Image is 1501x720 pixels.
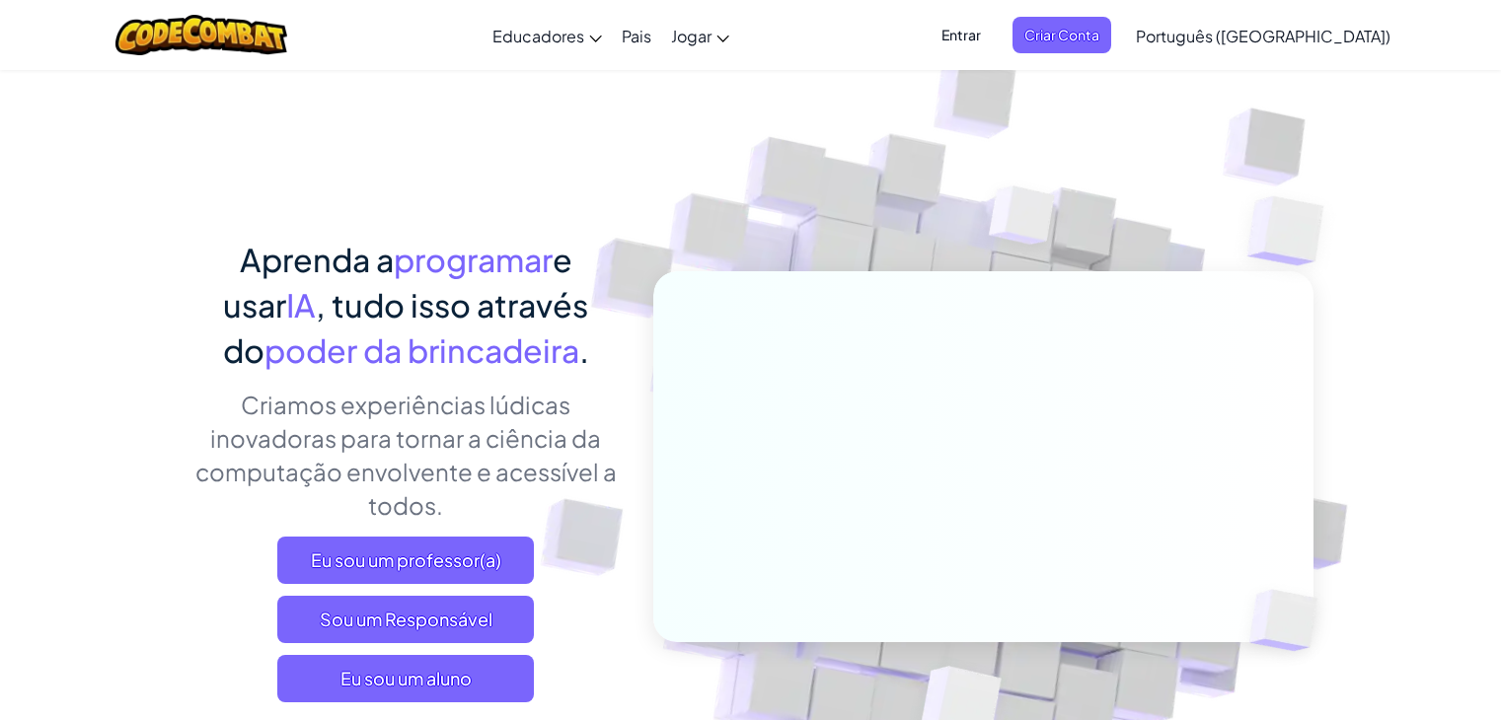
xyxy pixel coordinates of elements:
font: Aprenda a [240,240,394,279]
font: Pais [622,26,651,46]
font: poder da brincadeira [264,330,579,370]
font: IA [286,285,316,324]
img: Logotipo do CodeCombat [115,15,288,55]
font: Jogar [671,26,712,46]
a: Sou um Responsável [277,596,534,643]
a: Educadores [483,9,612,62]
font: Entrar [941,26,981,43]
a: Português ([GEOGRAPHIC_DATA]) [1126,9,1400,62]
font: Criar Conta [1024,26,1099,43]
font: Sou um Responsável [320,608,492,630]
a: Eu sou um professor(a) [277,537,534,584]
font: Eu sou um aluno [340,667,472,689]
font: , tudo isso através do [223,285,589,370]
img: Cubos sobrepostos [951,147,1093,294]
button: Entrar [930,17,993,53]
font: Educadores [492,26,584,46]
a: Jogar [661,9,739,62]
button: Criar Conta [1013,17,1111,53]
font: Criamos experiências lúdicas inovadoras para tornar a ciência da computação envolvente e acessíve... [195,390,617,520]
button: Eu sou um aluno [277,655,534,702]
font: . [579,330,589,370]
font: programar [394,240,553,279]
img: Cubos sobrepostos [1216,548,1364,692]
font: Eu sou um professor(a) [311,548,501,571]
a: Pais [612,9,661,62]
img: Cubos sobrepostos [1208,148,1379,315]
font: Português ([GEOGRAPHIC_DATA]) [1136,26,1390,46]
